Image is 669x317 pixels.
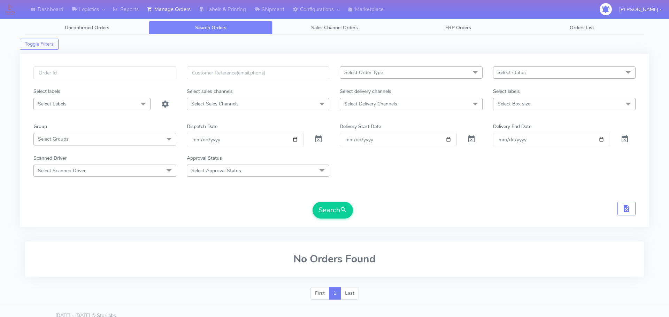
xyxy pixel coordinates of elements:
[329,287,341,300] a: 1
[187,123,217,130] label: Dispatch Date
[340,123,381,130] label: Delivery Start Date
[33,88,60,95] label: Select labels
[570,24,594,31] span: Orders List
[20,39,59,50] button: Toggle Filters
[340,88,391,95] label: Select delivery channels
[38,101,67,107] span: Select Labels
[614,2,667,17] button: [PERSON_NAME]
[65,24,109,31] span: Unconfirmed Orders
[25,21,644,34] ul: Tabs
[187,88,233,95] label: Select sales channels
[187,154,222,162] label: Approval Status
[493,88,520,95] label: Select labels
[498,69,526,76] span: Select status
[38,167,86,174] span: Select Scanned Driver
[313,202,353,219] button: Search
[33,123,47,130] label: Group
[187,66,330,79] input: Customer Reference(email,phone)
[195,24,226,31] span: Search Orders
[445,24,471,31] span: ERP Orders
[191,167,241,174] span: Select Approval Status
[33,66,176,79] input: Order Id
[38,136,69,142] span: Select Groups
[344,69,383,76] span: Select Order Type
[191,101,239,107] span: Select Sales Channels
[33,154,67,162] label: Scanned Driver
[344,101,397,107] span: Select Delivery Channels
[311,24,358,31] span: Sales Channel Orders
[498,101,530,107] span: Select Box size
[493,123,531,130] label: Delivery End Date
[33,253,636,265] h2: No Orders Found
